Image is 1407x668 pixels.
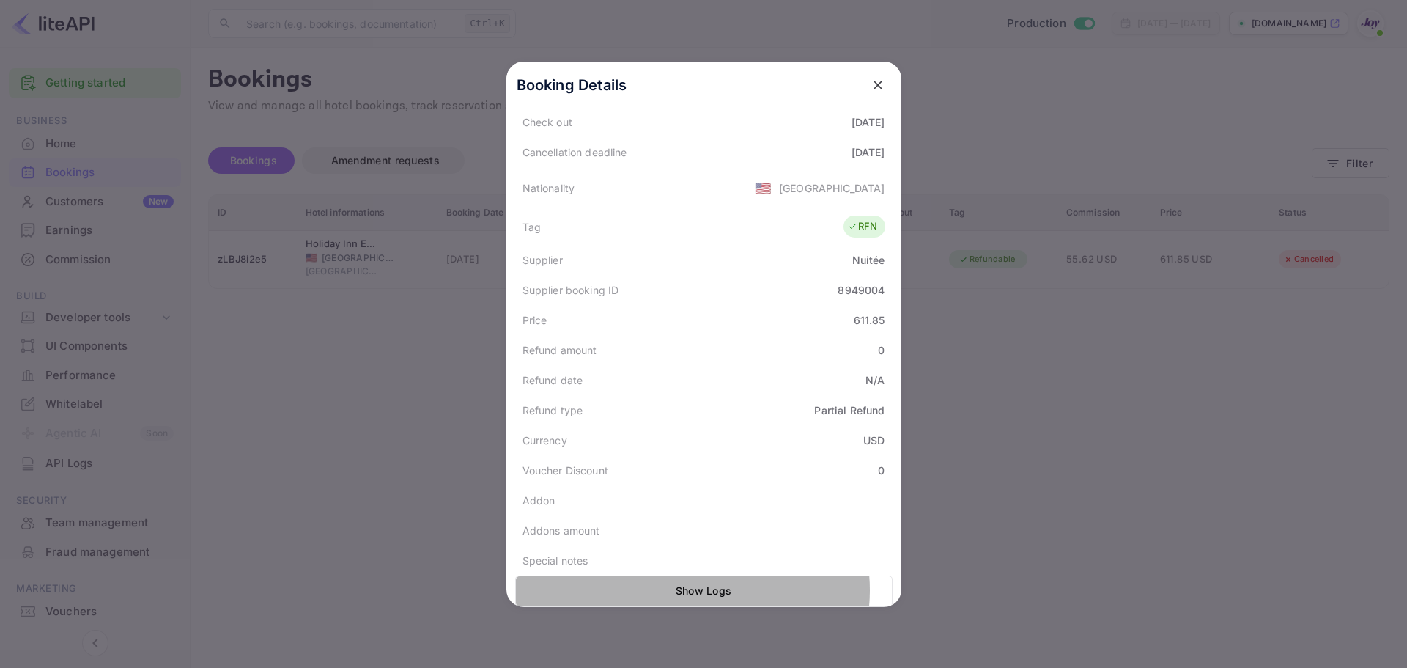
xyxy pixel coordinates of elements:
div: Currency [522,433,567,448]
div: Partial Refund [814,403,885,418]
div: N/A [865,372,885,388]
div: 8949004 [838,282,885,298]
div: Supplier booking ID [522,282,619,298]
div: Cancellation deadline [522,144,627,160]
div: [GEOGRAPHIC_DATA] [779,180,885,196]
div: Supplier [522,252,563,268]
div: [DATE] [852,144,885,160]
div: Voucher Discount [522,463,608,478]
button: close [865,72,891,98]
button: Show Logs [515,576,893,607]
div: Refund type [522,403,583,418]
div: Special notes [522,553,588,568]
div: [DATE] [852,114,885,130]
p: Booking Details [517,74,627,96]
span: United States [755,175,772,201]
div: RFN [847,219,877,234]
div: 611.85 [854,312,885,328]
div: Refund amount [522,342,597,358]
div: Nuitée [852,252,885,268]
div: Price [522,312,547,328]
div: Addons amount [522,523,600,538]
div: Refund date [522,372,583,388]
div: USD [863,433,885,448]
div: 0 [878,342,885,358]
div: Check out [522,114,572,130]
div: Tag [522,219,541,235]
div: Nationality [522,180,575,196]
div: Addon [522,493,555,508]
div: 0 [878,463,885,478]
